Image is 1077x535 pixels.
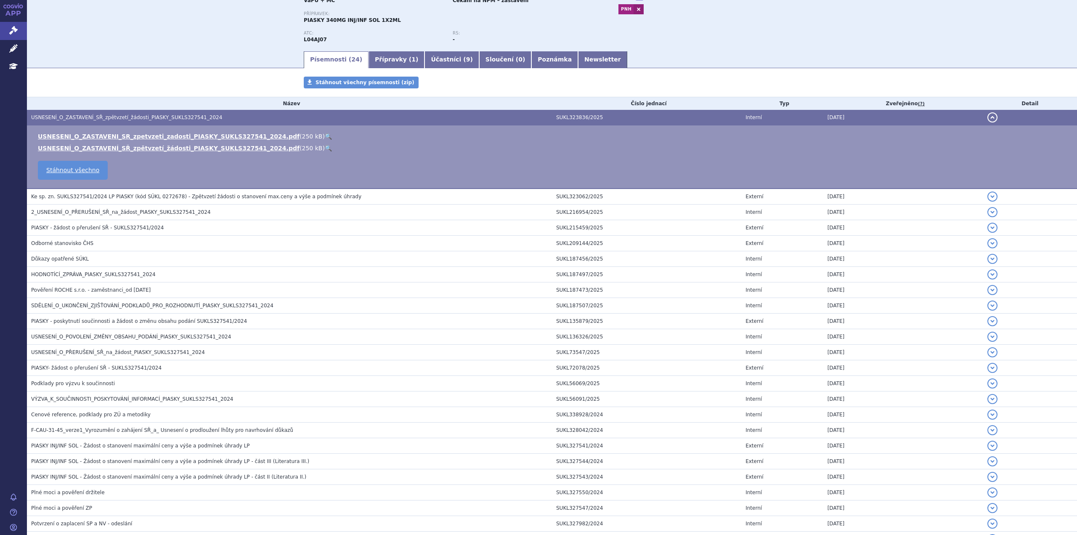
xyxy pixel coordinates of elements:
[987,425,997,435] button: detail
[823,220,983,236] td: [DATE]
[823,485,983,500] td: [DATE]
[552,423,741,438] td: SUKL328042/2024
[987,238,997,248] button: detail
[745,271,762,277] span: Interní
[823,407,983,423] td: [DATE]
[987,487,997,498] button: detail
[31,271,156,277] span: HODNOTÍCÍ_ZPRÁVA_PIASKY_SUKLS327541_2024
[552,220,741,236] td: SUKL215459/2025
[304,37,327,43] strong: KROVALIMAB
[552,407,741,423] td: SUKL338928/2024
[745,427,762,433] span: Interní
[453,37,455,43] strong: -
[823,251,983,267] td: [DATE]
[987,519,997,529] button: detail
[987,192,997,202] button: detail
[823,267,983,282] td: [DATE]
[31,318,247,324] span: PIASKY - poskytnutí součinnosti a žádost o změnu obsahu podání SUKLS327541/2024
[304,77,419,88] a: Stáhnout všechny písemnosti (zip)
[745,381,762,386] span: Interní
[466,56,470,63] span: 9
[31,209,211,215] span: 2_USNESENÍ_O_PŘERUŠENÍ_SŘ_na_žádost_PIASKY_SUKLS327541_2024
[823,376,983,391] td: [DATE]
[552,329,741,345] td: SUKL136326/2025
[745,505,762,511] span: Interní
[983,97,1077,110] th: Detail
[823,110,983,125] td: [DATE]
[987,112,997,122] button: detail
[987,301,997,311] button: detail
[745,474,763,480] span: Externí
[31,225,164,231] span: PIASKY - žádost o přerušení SŘ - SUKLS327541/2024
[31,474,306,480] span: PIASKY INJ/INF SOL - Žádost o stanovení maximální ceny a výše a podmínek úhrady LP - část II (Lit...
[316,80,414,85] span: Stáhnout všechny písemnosti (zip)
[987,503,997,513] button: detail
[745,349,762,355] span: Interní
[552,282,741,298] td: SUKL187473/2025
[745,521,762,527] span: Interní
[325,145,332,152] a: 🔍
[823,97,983,110] th: Zveřejněno
[38,145,300,152] a: USNESENÍ_O_ZASTAVENÍ_SŘ_zpětvzetí_žádosti_PIASKY_SUKLS327541_2024.pdf
[552,236,741,251] td: SUKL209144/2025
[823,345,983,360] td: [DATE]
[823,516,983,532] td: [DATE]
[745,443,763,449] span: Externí
[987,456,997,466] button: detail
[745,256,762,262] span: Interní
[823,469,983,485] td: [DATE]
[27,97,552,110] th: Název
[38,144,1069,152] li: ( )
[745,490,762,495] span: Interní
[552,251,741,267] td: SUKL187456/2025
[987,410,997,420] button: detail
[823,314,983,329] td: [DATE]
[823,454,983,469] td: [DATE]
[38,133,300,140] a: USNESENI_O_ZASTAVENI_SR_zpetvzeti_zadosti_PIASKY_SUKLS327541_2024.pdf
[987,441,997,451] button: detail
[745,334,762,340] span: Interní
[531,51,578,68] a: Poznámka
[618,4,634,14] a: PNH
[823,391,983,407] td: [DATE]
[304,51,369,68] a: Písemnosti (24)
[823,236,983,251] td: [DATE]
[552,438,741,454] td: SUKL327541/2024
[745,396,762,402] span: Interní
[31,114,222,120] span: USNESENÍ_O_ZASTAVENÍ_SŘ_zpětvzetí_žádosti_PIASKY_SUKLS327541_2024
[987,269,997,279] button: detail
[745,287,762,293] span: Interní
[369,51,424,68] a: Přípravky (1)
[823,205,983,220] td: [DATE]
[453,31,593,36] p: RS:
[38,161,108,180] a: Stáhnout všechno
[745,194,763,200] span: Externí
[745,303,762,309] span: Interní
[745,365,763,371] span: Externí
[987,316,997,326] button: detail
[31,256,89,262] span: Důkazy opatřené SÚKL
[31,443,250,449] span: PIASKY INJ/INF SOL - Žádost o stanovení maximální ceny a výše a podmínek úhrady LP
[31,194,361,200] span: Ke sp. zn. SUKLS327541/2024 LP PIASKY (kód SÚKL 0272678) - Zpětvzetí žádosti o stanovení max.ceny...
[31,427,293,433] span: F-CAU-31-45_verze1_Vyrozumění o zahájení SŘ_a_ Usnesení o prodloužení lhůty pro navrhování důkazů
[552,500,741,516] td: SUKL327547/2024
[745,412,762,418] span: Interní
[552,485,741,500] td: SUKL327550/2024
[918,101,925,107] abbr: (?)
[31,505,92,511] span: Plné moci a pověření ZP
[823,438,983,454] td: [DATE]
[823,500,983,516] td: [DATE]
[987,285,997,295] button: detail
[31,365,162,371] span: PIASKY- žádost o přerušení SŘ - SUKLS327541/2024
[745,318,763,324] span: Externí
[411,56,416,63] span: 1
[304,17,401,23] span: PIASKY 340MG INJ/INF SOL 1X2ML
[302,145,323,152] span: 250 kB
[304,11,602,16] p: Přípravek:
[552,391,741,407] td: SUKL56091/2025
[987,472,997,482] button: detail
[987,223,997,233] button: detail
[987,394,997,404] button: detail
[31,521,132,527] span: Potvrzení o zaplacení SP a NV - odeslání
[552,110,741,125] td: SUKL323836/2025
